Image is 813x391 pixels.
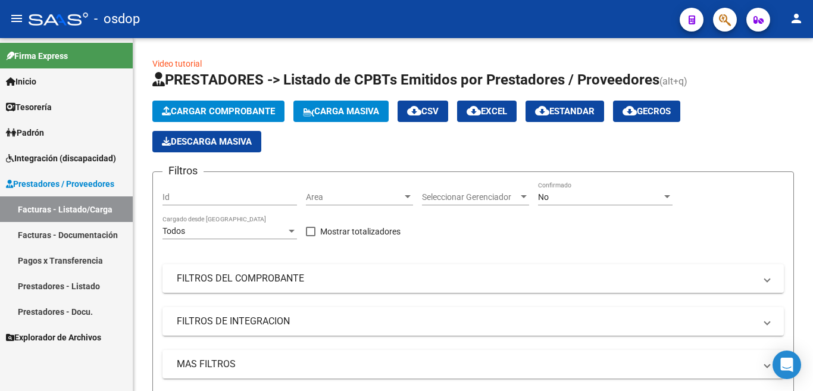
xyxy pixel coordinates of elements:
mat-panel-title: MAS FILTROS [177,358,755,371]
button: Carga Masiva [293,101,389,122]
app-download-masive: Descarga masiva de comprobantes (adjuntos) [152,131,261,152]
span: Cargar Comprobante [162,106,275,117]
span: No [538,192,549,202]
span: Area [306,192,402,202]
button: EXCEL [457,101,517,122]
span: Padrón [6,126,44,139]
mat-icon: cloud_download [535,104,549,118]
span: Gecros [623,106,671,117]
mat-expansion-panel-header: FILTROS DE INTEGRACION [162,307,784,336]
span: Descarga Masiva [162,136,252,147]
span: Carga Masiva [303,106,379,117]
span: Inicio [6,75,36,88]
span: Seleccionar Gerenciador [422,192,518,202]
span: Prestadores / Proveedores [6,177,114,190]
a: Video tutorial [152,59,202,68]
button: Estandar [526,101,604,122]
span: EXCEL [467,106,507,117]
mat-expansion-panel-header: MAS FILTROS [162,350,784,379]
span: Integración (discapacidad) [6,152,116,165]
button: Descarga Masiva [152,131,261,152]
span: Explorador de Archivos [6,331,101,344]
mat-icon: cloud_download [623,104,637,118]
div: Open Intercom Messenger [773,351,801,379]
span: CSV [407,106,439,117]
span: Estandar [535,106,595,117]
mat-icon: cloud_download [407,104,421,118]
span: Mostrar totalizadores [320,224,401,239]
h3: Filtros [162,162,204,179]
button: CSV [398,101,448,122]
button: Gecros [613,101,680,122]
span: Todos [162,226,185,236]
mat-panel-title: FILTROS DEL COMPROBANTE [177,272,755,285]
button: Cargar Comprobante [152,101,284,122]
mat-panel-title: FILTROS DE INTEGRACION [177,315,755,328]
mat-icon: menu [10,11,24,26]
mat-icon: person [789,11,803,26]
mat-expansion-panel-header: FILTROS DEL COMPROBANTE [162,264,784,293]
span: Tesorería [6,101,52,114]
span: (alt+q) [659,76,687,87]
span: Firma Express [6,49,68,62]
span: - osdop [94,6,140,32]
mat-icon: cloud_download [467,104,481,118]
span: PRESTADORES -> Listado de CPBTs Emitidos por Prestadores / Proveedores [152,71,659,88]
